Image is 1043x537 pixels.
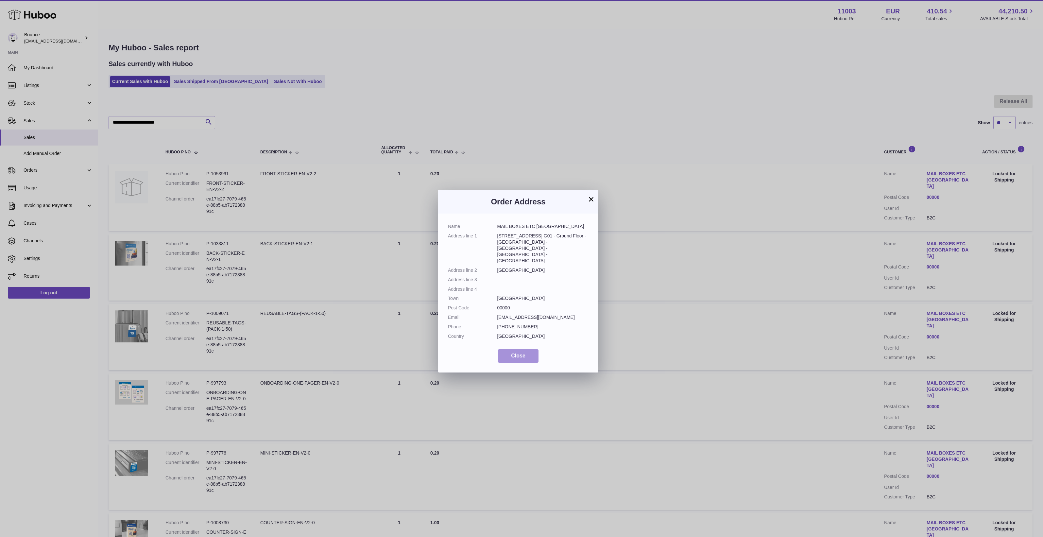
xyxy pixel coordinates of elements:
dt: Address line 3 [448,277,497,283]
dd: [STREET_ADDRESS] G01 - Ground Floor - [GEOGRAPHIC_DATA] - [GEOGRAPHIC_DATA] - [GEOGRAPHIC_DATA] -... [497,233,589,264]
dd: [GEOGRAPHIC_DATA] [497,295,589,302]
dt: Address line 4 [448,286,497,292]
dd: [PHONE_NUMBER] [497,324,589,330]
dd: 00000 [497,305,589,311]
dt: Email [448,314,497,320]
h3: Order Address [448,197,589,207]
dd: [EMAIL_ADDRESS][DOMAIN_NAME] [497,314,589,320]
dt: Phone [448,324,497,330]
span: Close [511,353,525,358]
dd: [GEOGRAPHIC_DATA] [497,333,589,339]
dd: [GEOGRAPHIC_DATA] [497,267,589,273]
dt: Address line 1 [448,233,497,264]
dt: Country [448,333,497,339]
dt: Post Code [448,305,497,311]
dt: Town [448,295,497,302]
dd: MAIL BOXES ETC [GEOGRAPHIC_DATA] [497,223,589,230]
dt: Name [448,223,497,230]
dt: Address line 2 [448,267,497,273]
button: Close [498,349,539,363]
button: × [587,195,595,203]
